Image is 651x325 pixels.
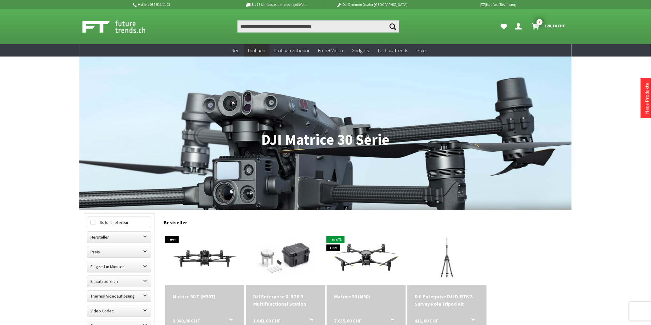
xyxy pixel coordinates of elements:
div: Bestseller [164,213,567,229]
label: Einsatzbereich [87,276,151,287]
button: In den Warenkorb [222,317,236,325]
a: DJI Enterprise DJI D-RTK 3 Survey Pole Tripod Kit 411,00 CHF In den Warenkorb [415,293,479,307]
p: Kauf auf Rechnung [420,1,516,8]
button: In den Warenkorb [464,317,479,325]
span: Foto + Video [318,47,343,53]
span: Sale [417,47,426,53]
a: DJI Enterprise D-RTK 3 Multifunctional Station 1.643,00 CHF In den Warenkorb [254,293,318,307]
a: Drohnen [244,44,270,57]
label: Flugzeit in Minuten [87,261,151,272]
img: Shop Futuretrends - zur Startseite wechseln [82,19,159,34]
img: Matrice 30 T (M30T) [165,235,244,280]
span: 9.949,00 CHF [173,317,200,324]
p: Hotline 032 511 11 03 [132,1,228,8]
label: Hersteller [87,232,151,243]
span: Drohnen [248,47,265,53]
div: DJI Enterprise D-RTK 3 Multifunctional Station [254,293,318,307]
span: 1.643,00 CHF [254,317,281,324]
span: Gadgets [352,47,369,53]
a: Meine Favoriten [498,20,510,33]
h1: DJI Matrice 30 Serie [84,132,567,147]
p: Bis 16 Uhr bestellt, morgen geliefert. [228,1,324,8]
label: Thermal Videoauflösung [87,291,151,302]
span: 2 [537,19,543,25]
button: In den Warenkorb [302,317,317,325]
a: Foto + Video [314,44,347,57]
label: Preis [87,246,151,257]
a: Gadgets [347,44,373,57]
img: DJI Enterprise DJI D-RTK 3 Survey Pole Tripod Kit [410,230,484,285]
span: 128,14 CHF [545,21,565,31]
img: Matrice 30 (M30) [327,235,406,280]
div: Matrice 30 T (M30T) [173,293,237,300]
a: Drohnen Zubehör [270,44,314,57]
a: Matrice 30 (M30) 7.655,00 CHF In den Warenkorb [334,293,398,300]
p: DJI Drohnen Dealer [GEOGRAPHIC_DATA] [324,1,420,8]
button: Suchen [386,20,399,33]
span: Drohnen Zubehör [274,47,310,53]
span: 7.655,00 CHF [334,317,361,324]
a: Neu [227,44,244,57]
a: Dein Konto [513,20,527,33]
div: Matrice 30 (M30) [334,293,398,300]
label: Sofort lieferbar [87,217,151,228]
button: In den Warenkorb [383,317,398,325]
span: Neu [231,47,239,53]
a: Warenkorb [529,20,569,33]
a: Sale [412,44,430,57]
input: Produkt, Marke, Kategorie, EAN, Artikelnummer… [238,20,399,33]
label: Video Codec [87,305,151,316]
a: Neue Produkte [644,83,650,114]
a: Technik-Trends [373,44,412,57]
span: 411,00 CHF [415,317,438,324]
span: Technik-Trends [377,47,408,53]
a: Matrice 30 T (M30T) 9.949,00 CHF In den Warenkorb [173,293,237,300]
div: DJI Enterprise DJI D-RTK 3 Survey Pole Tripod Kit [415,293,479,307]
img: DJI Enterprise D-RTK 3 Multifunctional Station [249,230,322,285]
